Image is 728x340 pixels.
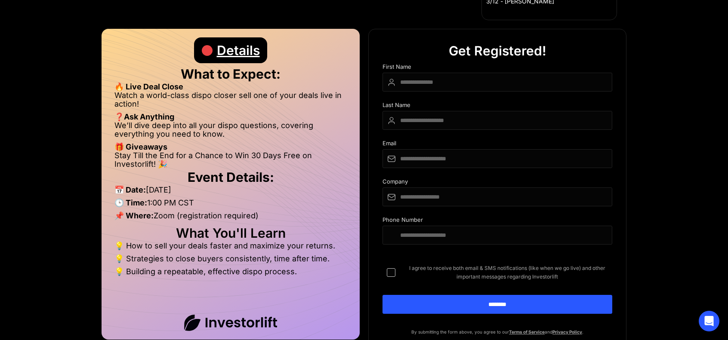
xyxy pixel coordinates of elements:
a: Privacy Policy [552,329,582,334]
strong: 📅 Date: [114,185,146,194]
li: 💡 Building a repeatable, effective dispo process. [114,267,347,276]
div: First Name [383,64,612,73]
strong: 🔥 Live Deal Close [114,82,183,91]
li: 💡 Strategies to close buyers consistently, time after time. [114,254,347,267]
span: I agree to receive both email & SMS notifications (like when we go live) and other important mess... [402,264,612,281]
li: Zoom (registration required) [114,211,347,224]
form: DIspo Day Main Form [383,64,612,328]
h2: What You'll Learn [114,229,347,237]
li: [DATE] [114,186,347,199]
a: Terms of Service [509,329,545,334]
li: 💡 How to sell your deals faster and maximize your returns. [114,242,347,254]
li: 1:00 PM CST [114,199,347,211]
strong: 📌 Where: [114,211,154,220]
strong: Event Details: [188,169,274,185]
strong: 🎁 Giveaways [114,142,167,151]
div: Open Intercom Messenger [699,311,719,331]
div: Email [383,140,612,149]
div: Company [383,178,612,187]
li: Stay Till the End for a Chance to Win 30 Days Free on Investorlift! 🎉 [114,151,347,168]
div: Get Registered! [449,38,546,64]
p: By submitting the form above, you agree to our and . [383,328,612,336]
strong: What to Expect: [181,66,281,82]
strong: ❓Ask Anything [114,112,174,121]
div: Phone Number [383,217,612,226]
strong: 🕒 Time: [114,198,147,207]
div: Details [217,37,260,63]
li: We’ll dive deep into all your dispo questions, covering everything you need to know. [114,121,347,143]
div: Last Name [383,102,612,111]
li: Watch a world-class dispo closer sell one of your deals live in action! [114,91,347,113]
